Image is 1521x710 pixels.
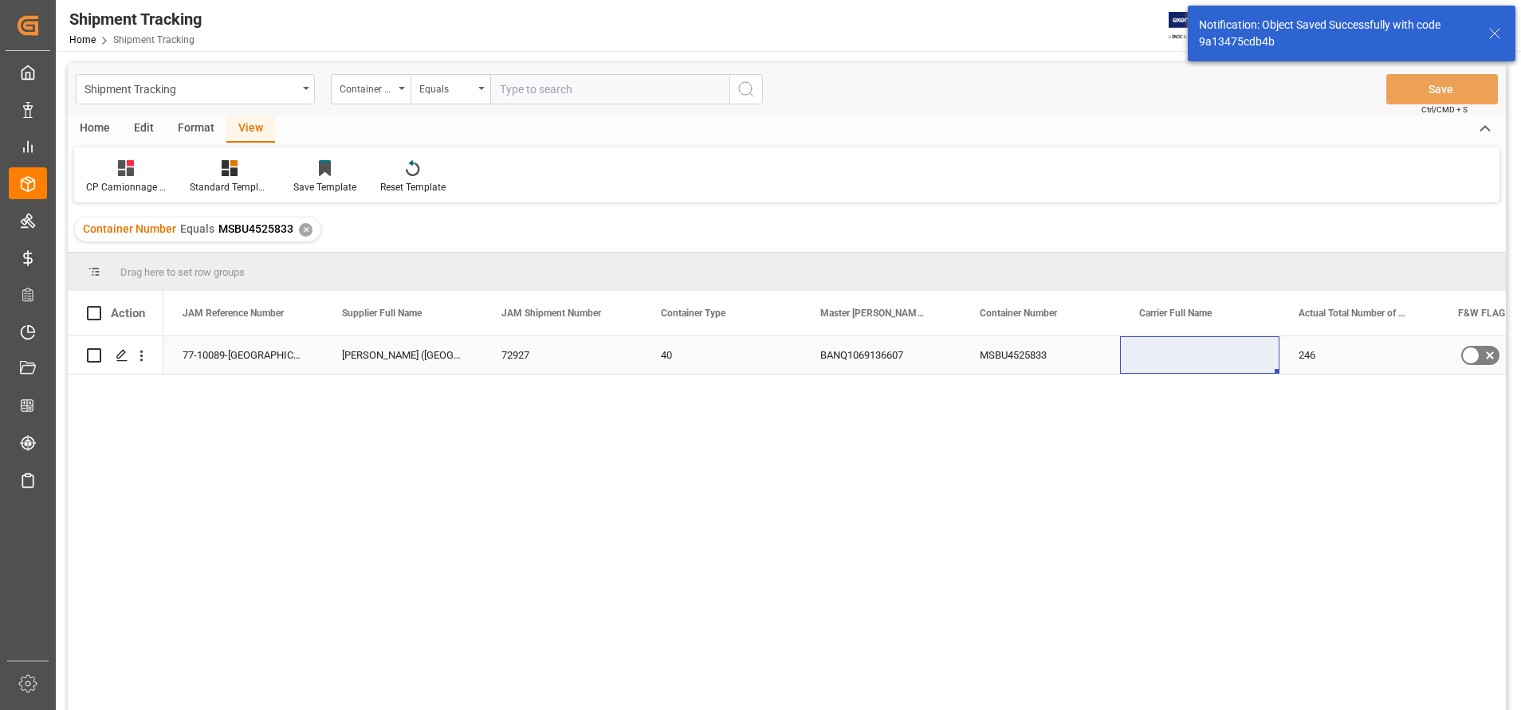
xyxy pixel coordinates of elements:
button: search button [729,74,763,104]
div: Shipment Tracking [69,7,202,31]
a: Home [69,34,96,45]
span: Equals [180,222,214,235]
span: JAM Shipment Number [501,308,601,319]
button: Save [1386,74,1498,104]
div: Home [68,116,122,143]
div: 246 [1279,336,1439,374]
div: Reset Template [380,180,446,194]
div: 72927 [482,336,642,374]
div: Shipment Tracking [84,78,297,98]
span: Container Type [661,308,725,319]
div: Press SPACE to select this row. [68,336,163,375]
span: JAM Reference Number [183,308,284,319]
div: ✕ [299,223,312,237]
span: F&W FLAG [1458,308,1505,319]
span: Carrier Full Name [1139,308,1212,319]
div: Edit [122,116,166,143]
button: open menu [411,74,490,104]
img: Exertis%20JAM%20-%20Email%20Logo.jpg_1722504956.jpg [1169,12,1224,40]
button: open menu [331,74,411,104]
span: Drag here to set row groups [120,266,245,278]
div: Standard Templates [190,180,269,194]
span: Container Number [980,308,1057,319]
div: BANQ1069136607 [801,336,961,374]
div: View [226,116,275,143]
span: MSBU4525833 [218,222,293,235]
input: Type to search [490,74,729,104]
div: Container Number [340,78,394,96]
span: Supplier Full Name [342,308,422,319]
div: Action [111,306,145,320]
div: 77-10089-[GEOGRAPHIC_DATA] [163,336,323,374]
div: Save Template [293,180,356,194]
div: Equals [419,78,474,96]
span: Container Number [83,222,176,235]
div: 40 [642,336,801,374]
span: Master [PERSON_NAME] of Lading Number [820,308,927,319]
div: MSBU4525833 [961,336,1120,374]
div: Notification: Object Saved Successfully with code 9a13475cdb4b [1199,17,1473,50]
div: Format [166,116,226,143]
div: CP Camionnage Dispatch [86,180,166,194]
span: Actual Total Number of Cartons [1299,308,1405,319]
div: [PERSON_NAME] ([GEOGRAPHIC_DATA]) - USD [323,336,482,374]
button: open menu [76,74,315,104]
span: Ctrl/CMD + S [1421,104,1468,116]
